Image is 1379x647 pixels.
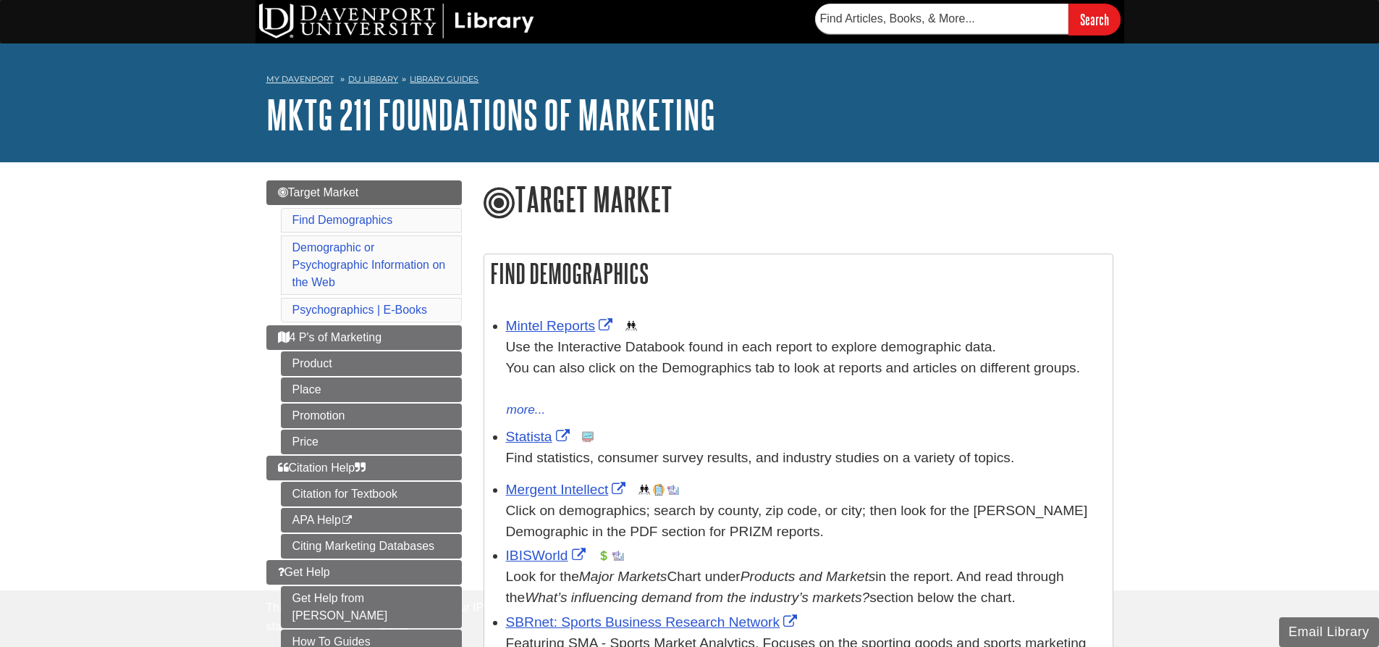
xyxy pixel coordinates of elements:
img: DU Library [259,4,534,38]
span: Get Help [278,566,330,578]
span: Citation Help [278,462,366,474]
a: Place [281,377,462,402]
a: MKTG 211 Foundations of Marketing [266,92,715,137]
a: Promotion [281,404,462,428]
p: Find statistics, consumer survey results, and industry studies on a variety of topics. [506,448,1105,469]
div: Click on demographics; search by county, zip code, or city; then look for the [PERSON_NAME] Demog... [506,501,1105,543]
a: My Davenport [266,73,334,85]
a: Citation Help [266,456,462,480]
i: What’s influencing demand from the industry’s markets? [525,590,869,605]
img: Demographics [638,484,650,496]
a: Demographic or Psychographic Information on the Web [292,241,446,288]
a: Price [281,430,462,454]
input: Find Articles, Books, & More... [815,4,1068,34]
input: Search [1068,4,1121,35]
a: Citation for Textbook [281,482,462,506]
img: Statistics [582,431,594,443]
nav: breadcrumb [266,70,1113,93]
a: Get Help [266,560,462,585]
button: more... [506,400,547,420]
a: DU Library [348,74,398,84]
a: Find Demographics [292,214,393,226]
i: Major Markets [579,569,667,584]
a: Link opens in new window [506,318,617,333]
div: Look for the Chart under in the report. And read through the section below the chart. [506,567,1105,609]
button: Email Library [1279,617,1379,647]
span: 4 P's of Marketing [278,331,382,343]
a: Product [281,351,462,376]
i: Products and Markets [741,569,876,584]
a: APA Help [281,508,462,533]
i: This link opens in a new window [341,516,353,525]
a: Link opens in new window [506,482,630,497]
a: Library Guides [410,74,478,84]
a: Psychographics | E-Books [292,304,427,316]
img: Industry Report [667,484,679,496]
img: Company Information [653,484,665,496]
h2: Find Demographics [484,254,1113,293]
a: Citing Marketing Databases [281,534,462,559]
h1: Target Market [484,180,1113,221]
span: Target Market [278,186,359,199]
a: Link opens in new window [506,429,573,444]
img: Financial Report [598,550,610,562]
a: Get Help from [PERSON_NAME] [281,586,462,628]
a: 4 P's of Marketing [266,325,462,350]
img: Industry Report [612,550,624,562]
img: Demographics [625,320,637,332]
div: Use the Interactive Databook found in each report to explore demographic data. You can also click... [506,337,1105,399]
form: Searches DU Library's articles, books, and more [815,4,1121,35]
a: Link opens in new window [506,614,801,630]
a: Target Market [266,180,462,205]
a: Link opens in new window [506,548,589,563]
